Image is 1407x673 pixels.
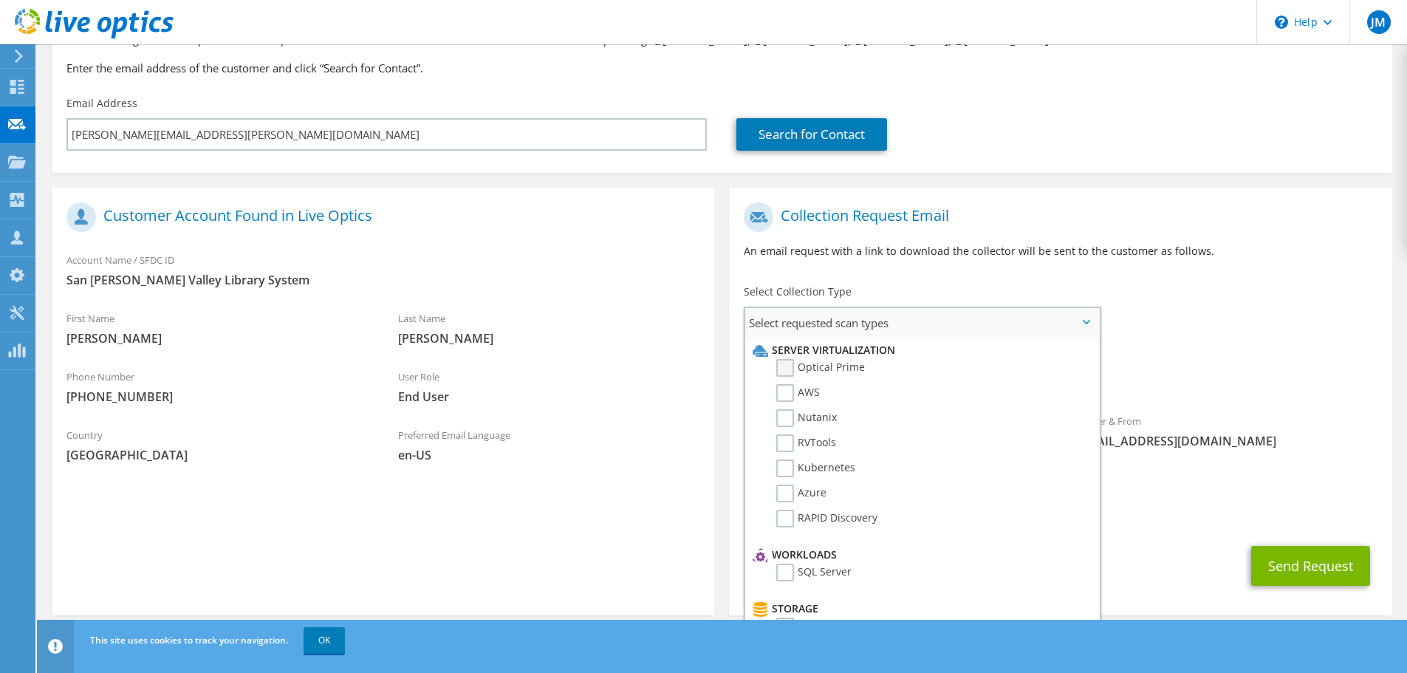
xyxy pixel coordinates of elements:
div: Sender & From [1061,406,1392,457]
svg: \n [1275,16,1288,29]
h1: Customer Account Found in Live Optics [66,202,692,232]
div: Country [52,420,383,471]
label: Azure [776,485,826,502]
div: To [729,406,1061,473]
li: Workloads [749,546,1092,564]
h1: Collection Request Email [744,202,1369,232]
div: Requested Collections [729,344,1391,398]
label: Kubernetes [776,460,855,477]
span: en-US [398,447,700,463]
label: CLARiiON/VNX [776,618,869,635]
div: First Name [52,303,383,354]
h3: Enter the email address of the customer and click “Search for Contact”. [66,60,1377,76]
span: [EMAIL_ADDRESS][DOMAIN_NAME] [1075,433,1377,449]
span: [PERSON_NAME] [398,330,700,346]
span: [PHONE_NUMBER] [66,389,369,405]
label: Nutanix [776,409,837,427]
li: Server Virtualization [749,341,1092,359]
label: SQL Server [776,564,852,581]
div: CC & Reply To [729,480,1391,531]
div: Phone Number [52,361,383,412]
li: Storage [749,600,1092,618]
span: JM [1367,10,1391,34]
span: [PERSON_NAME] [66,330,369,346]
div: Preferred Email Language [383,420,715,471]
a: Search for Contact [736,118,887,151]
a: OK [304,627,345,654]
span: This site uses cookies to track your navigation. [90,634,288,646]
label: Optical Prime [776,359,865,377]
label: RVTools [776,434,836,452]
div: Account Name / SFDC ID [52,245,714,295]
label: Select Collection Type [744,284,852,299]
span: [GEOGRAPHIC_DATA] [66,447,369,463]
label: Email Address [66,96,137,111]
span: Select requested scan types [745,308,1099,338]
span: End User [398,389,700,405]
span: San [PERSON_NAME] Valley Library System [66,272,699,288]
p: An email request with a link to download the collector will be sent to the customer as follows. [744,243,1377,259]
button: Send Request [1251,546,1370,586]
label: RAPID Discovery [776,510,877,527]
label: AWS [776,384,820,402]
div: User Role [383,361,715,412]
div: Last Name [383,303,715,354]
